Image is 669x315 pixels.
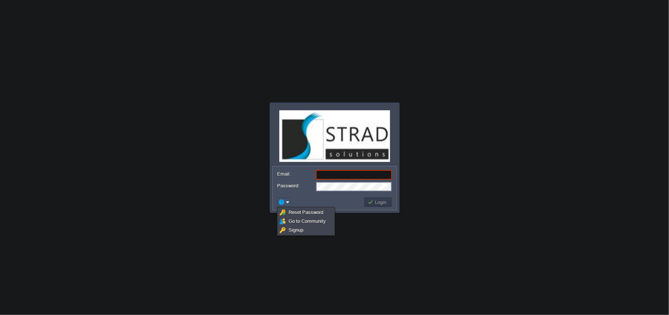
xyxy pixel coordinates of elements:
[289,218,326,224] span: Go to Community
[279,208,334,217] a: Reset Password
[279,110,390,162] img: Strad Cloud
[289,210,324,215] span: Reset Password
[277,170,315,178] label: Email:
[279,226,334,234] a: Signup
[289,227,303,233] span: Signup
[279,217,334,225] a: Go to Community
[277,182,315,190] label: Password:
[368,199,389,205] button: Login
